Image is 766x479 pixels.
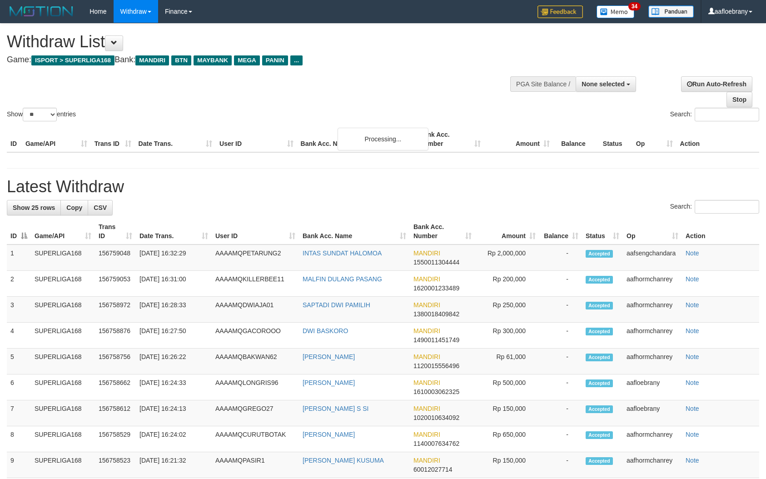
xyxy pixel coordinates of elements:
td: Rp 500,000 [475,374,539,400]
span: Accepted [586,431,613,439]
a: DWI BASKORO [303,327,348,334]
label: Search: [670,108,759,121]
a: CSV [88,200,113,215]
td: 3 [7,297,31,323]
td: 1 [7,244,31,271]
td: 6 [7,374,31,400]
td: [DATE] 16:32:29 [136,244,212,271]
a: Note [686,457,699,464]
img: Feedback.jpg [537,5,583,18]
a: Note [686,327,699,334]
td: SUPERLIGA168 [31,400,95,426]
a: Run Auto-Refresh [681,76,752,92]
td: AAAAMQCURUTBOTAK [212,426,299,452]
th: Balance [553,126,599,152]
td: aafhormchanrey [623,426,682,452]
span: MANDIRI [135,55,169,65]
span: Accepted [586,457,613,465]
td: Rp 300,000 [475,323,539,349]
td: AAAAMQGREGO27 [212,400,299,426]
td: - [539,374,582,400]
span: Copy 1550011304444 to clipboard [413,259,459,266]
th: Op: activate to sort column ascending [623,219,682,244]
td: aafhormchanrey [623,271,682,297]
th: Trans ID: activate to sort column ascending [95,219,136,244]
td: 156758876 [95,323,136,349]
span: MEGA [234,55,260,65]
td: - [539,426,582,452]
span: Copy 1490011451749 to clipboard [413,336,459,344]
th: Action [676,126,759,152]
th: Game/API [22,126,91,152]
td: [DATE] 16:28:33 [136,297,212,323]
span: MAYBANK [194,55,232,65]
td: 156758529 [95,426,136,452]
th: ID: activate to sort column descending [7,219,31,244]
td: 9 [7,452,31,478]
span: MANDIRI [413,353,440,360]
span: Copy 1140007634762 to clipboard [413,440,459,447]
a: Stop [726,92,752,107]
th: Bank Acc. Number: activate to sort column ascending [410,219,475,244]
button: None selected [576,76,636,92]
th: User ID [216,126,297,152]
td: [DATE] 16:24:02 [136,426,212,452]
a: SAPTADI DWI PAMILIH [303,301,370,309]
td: AAAAMQBAKWAN62 [212,349,299,374]
input: Search: [695,200,759,214]
td: SUPERLIGA168 [31,374,95,400]
td: SUPERLIGA168 [31,349,95,374]
span: MANDIRI [413,405,440,412]
span: MANDIRI [413,301,440,309]
a: [PERSON_NAME] S SI [303,405,368,412]
td: SUPERLIGA168 [31,297,95,323]
td: - [539,400,582,426]
select: Showentries [23,108,57,121]
td: [DATE] 16:27:50 [136,323,212,349]
span: Accepted [586,276,613,284]
td: AAAAMQPASIR1 [212,452,299,478]
a: [PERSON_NAME] [303,431,355,438]
span: PANIN [262,55,288,65]
label: Show entries [7,108,76,121]
td: Rp 650,000 [475,426,539,452]
a: Copy [60,200,88,215]
th: Amount: activate to sort column ascending [475,219,539,244]
td: - [539,323,582,349]
td: AAAAMQKILLERBEE11 [212,271,299,297]
td: [DATE] 16:24:33 [136,374,212,400]
span: Copy [66,204,82,211]
a: [PERSON_NAME] [303,353,355,360]
td: 156758756 [95,349,136,374]
td: 2 [7,271,31,297]
span: BTN [171,55,191,65]
th: Op [632,126,676,152]
span: Copy 1380018409842 to clipboard [413,310,459,318]
td: - [539,271,582,297]
h4: Game: Bank: [7,55,502,65]
a: Note [686,353,699,360]
a: Note [686,431,699,438]
td: 4 [7,323,31,349]
a: Note [686,379,699,386]
td: - [539,349,582,374]
th: ID [7,126,22,152]
th: Trans ID [91,126,135,152]
td: Rp 200,000 [475,271,539,297]
span: Copy 1120015556496 to clipboard [413,362,459,369]
td: 156759048 [95,244,136,271]
span: Accepted [586,328,613,335]
td: aafhormchanrey [623,452,682,478]
div: PGA Site Balance / [510,76,576,92]
td: SUPERLIGA168 [31,452,95,478]
span: Accepted [586,302,613,309]
input: Search: [695,108,759,121]
h1: Latest Withdraw [7,178,759,196]
label: Search: [670,200,759,214]
span: CSV [94,204,107,211]
td: SUPERLIGA168 [31,426,95,452]
td: - [539,244,582,271]
th: Date Trans. [135,126,216,152]
td: aafloebrany [623,374,682,400]
a: MALFIN DULANG PASANG [303,275,382,283]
